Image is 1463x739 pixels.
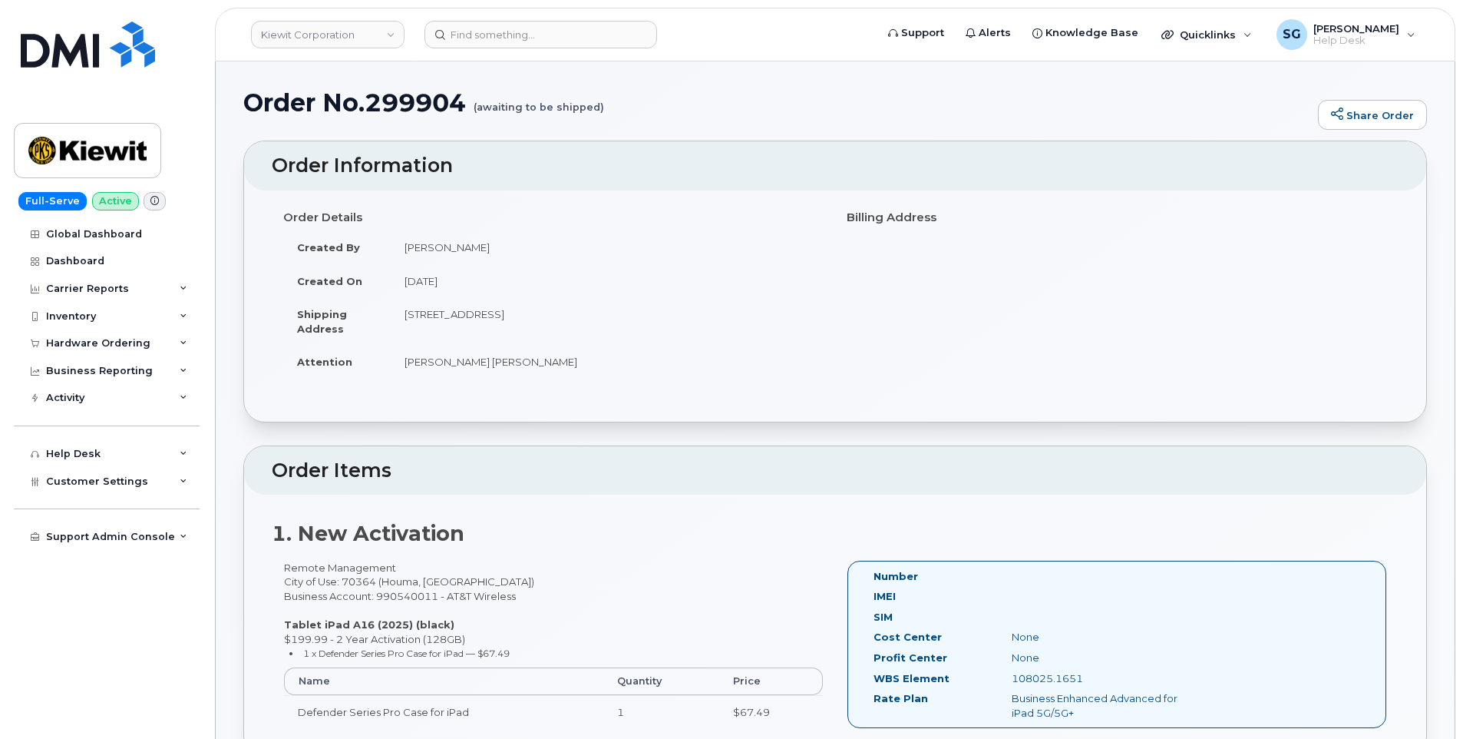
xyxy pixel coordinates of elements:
strong: Created On [297,275,362,287]
div: Business Enhanced Advanced for iPad 5G/5G+ [1000,691,1193,720]
strong: Created By [297,241,360,254]
label: WBS Element [874,671,949,686]
label: Rate Plan [874,691,928,706]
label: Number [874,569,918,584]
label: IMEI [874,589,896,604]
label: Profit Center [874,651,947,665]
div: None [1000,651,1193,665]
td: [PERSON_NAME] [PERSON_NAME] [391,345,824,379]
strong: Tablet iPad A16 (2025) (black) [284,618,454,631]
small: 1 x Defender Series Pro Case for iPad — $67.49 [303,648,510,659]
strong: Attention [297,356,352,368]
label: SIM [874,610,893,625]
a: Share Order [1318,100,1427,131]
h1: Order No.299904 [243,89,1310,116]
td: [DATE] [391,264,824,298]
td: Defender Series Pro Case for iPad [284,695,603,729]
h2: Order Information [272,155,1399,177]
h2: Order Items [272,460,1399,482]
strong: Shipping Address [297,308,347,335]
h4: Billing Address [847,211,1387,224]
th: Name [284,668,603,695]
small: (awaiting to be shipped) [474,89,604,113]
td: [STREET_ADDRESS] [391,297,824,345]
h4: Order Details [283,211,824,224]
label: Cost Center [874,630,942,645]
th: Quantity [603,668,719,695]
strong: 1. New Activation [272,521,464,546]
td: 1 [603,695,719,729]
iframe: Messenger Launcher [1396,672,1451,727]
th: Price [719,668,823,695]
div: 108025.1651 [1000,671,1193,686]
td: [PERSON_NAME] [391,230,824,264]
div: None [1000,630,1193,645]
td: $67.49 [719,695,823,729]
